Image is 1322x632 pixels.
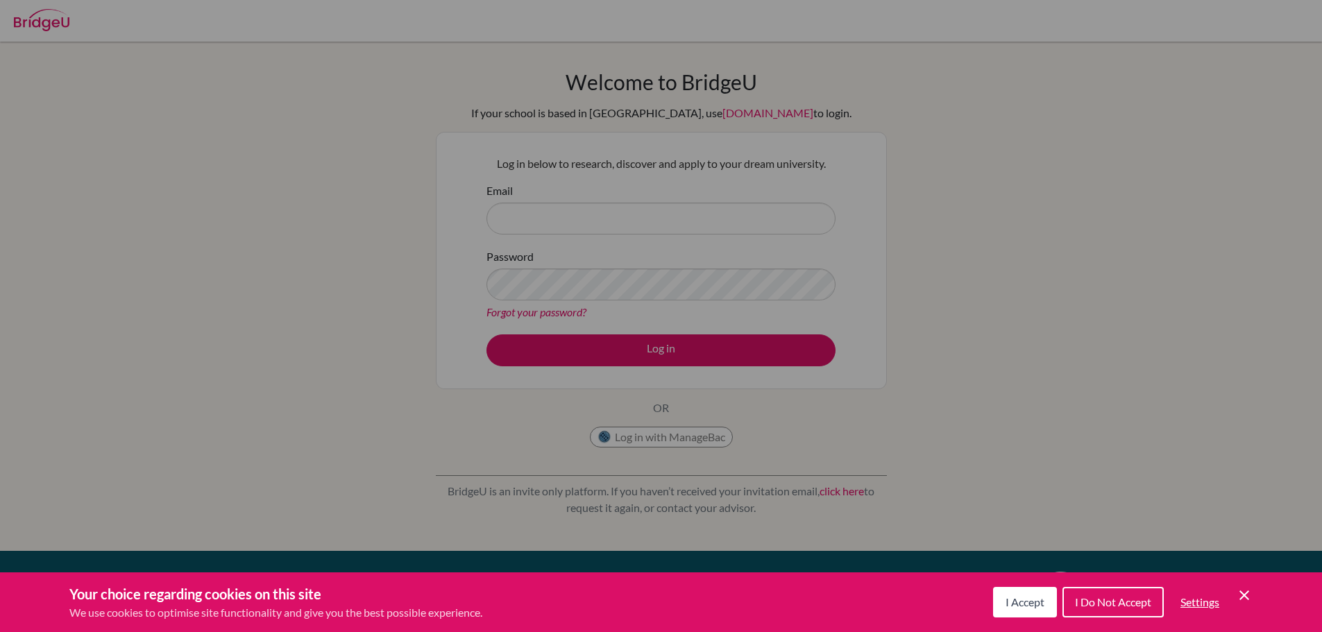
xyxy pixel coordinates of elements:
[1180,595,1219,608] span: Settings
[1236,587,1253,604] button: Save and close
[993,587,1057,617] button: I Accept
[1169,588,1230,616] button: Settings
[69,583,482,604] h3: Your choice regarding cookies on this site
[1075,595,1151,608] span: I Do Not Accept
[69,604,482,621] p: We use cookies to optimise site functionality and give you the best possible experience.
[1062,587,1164,617] button: I Do Not Accept
[1006,595,1044,608] span: I Accept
